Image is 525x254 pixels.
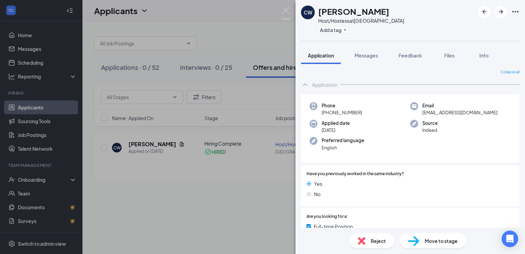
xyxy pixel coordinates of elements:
span: Indeed [422,127,438,134]
span: Application [308,52,334,59]
svg: ArrowRight [497,8,505,16]
span: [EMAIL_ADDRESS][DOMAIN_NAME] [422,109,498,116]
span: Info [479,52,489,59]
svg: Ellipses [511,8,520,16]
div: Application [312,81,337,88]
span: Collapse all [501,70,520,75]
span: Phone [322,102,362,109]
span: [PHONE_NUMBER] [322,109,362,116]
span: Reject [371,237,386,245]
div: Open Intercom Messenger [502,231,518,247]
button: PlusAdd a tag [318,26,349,33]
h1: [PERSON_NAME] [318,6,389,17]
span: Messages [355,52,378,59]
div: CW [304,9,312,16]
span: Email [422,102,498,109]
div: Host/Hostess at [GEOGRAPHIC_DATA] [318,17,404,24]
span: [DATE] [322,127,350,134]
span: Yes [314,180,322,188]
svg: ArrowLeftNew [480,8,489,16]
svg: ChevronUp [301,81,309,89]
span: Preferred language [322,137,364,144]
span: Have you previously worked in the same industry? [306,171,404,177]
button: ArrowRight [495,6,507,18]
svg: Plus [343,28,347,32]
span: Full-time Position [314,223,353,230]
button: ArrowLeftNew [478,6,491,18]
span: No [314,190,321,198]
span: Files [444,52,455,59]
span: Are you looking for a: [306,213,348,220]
span: Move to stage [425,237,458,245]
span: Source [422,120,438,127]
span: Applied date [322,120,350,127]
span: Feedback [399,52,422,59]
span: English [322,144,364,151]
